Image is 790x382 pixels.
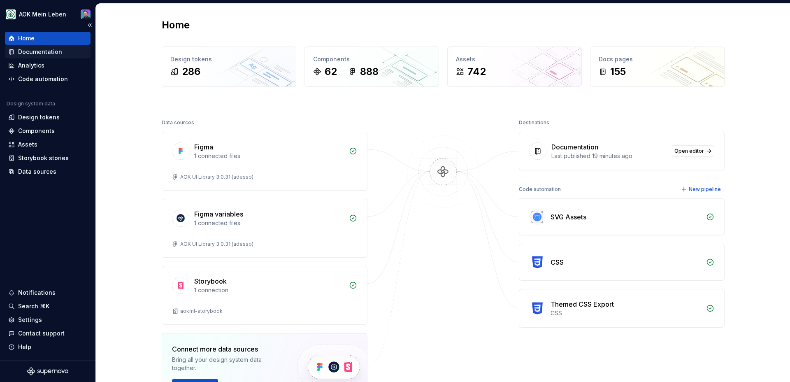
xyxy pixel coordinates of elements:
a: Storybook stories [5,151,91,165]
a: Figma1 connected filesAOK UI Library 3.0.31 (adesso) [162,132,367,191]
div: Components [18,127,55,135]
div: aokml-storybook [180,308,223,314]
div: Docs pages [599,55,716,63]
div: Figma [194,142,213,152]
a: Components62888 [304,47,439,87]
a: Storybook1 connectionaokml-storybook [162,266,367,325]
div: Data sources [18,168,56,176]
img: Samuel [81,9,91,19]
a: Data sources [5,165,91,178]
div: Assets [456,55,573,63]
div: Storybook [194,276,227,286]
div: 888 [360,65,379,78]
div: Themed CSS Export [551,299,614,309]
a: Code automation [5,72,91,86]
div: Search ⌘K [18,302,49,310]
a: Analytics [5,59,91,72]
div: Code automation [18,75,68,83]
div: Figma variables [194,209,243,219]
div: 1 connected files [194,219,344,227]
button: Collapse sidebar [84,19,95,31]
a: Figma variables1 connected filesAOK UI Library 3.0.31 (adesso) [162,199,367,258]
div: Bring all your design system data together. [172,356,283,372]
div: Assets [18,140,37,149]
button: AOK Mein LebenSamuel [2,5,94,23]
div: Data sources [162,117,194,128]
div: SVG Assets [551,212,586,222]
a: Open editor [671,145,714,157]
a: Assets [5,138,91,151]
div: Contact support [18,329,65,338]
div: Design system data [7,100,55,107]
a: Documentation [5,45,91,58]
div: Analytics [18,61,44,70]
a: Home [5,32,91,45]
div: CSS [551,309,701,317]
div: Last published 19 minutes ago [551,152,666,160]
div: Destinations [519,117,549,128]
div: Connect more data sources [172,344,283,354]
a: Docs pages155 [590,47,725,87]
div: Code automation [519,184,561,195]
div: Home [18,34,35,42]
div: 62 [325,65,337,78]
div: 1 connected files [194,152,344,160]
div: Notifications [18,289,56,297]
div: 155 [610,65,626,78]
div: 742 [467,65,486,78]
span: Open editor [674,148,704,154]
button: New pipeline [678,184,725,195]
a: Assets742 [447,47,582,87]
span: New pipeline [689,186,721,193]
div: Documentation [18,48,62,56]
a: Components [5,124,91,137]
a: Settings [5,313,91,326]
div: CSS [551,257,564,267]
div: Design tokens [18,113,60,121]
div: Documentation [551,142,598,152]
div: 1 connection [194,286,344,294]
div: Components [313,55,430,63]
div: Storybook stories [18,154,69,162]
button: Notifications [5,286,91,299]
div: Settings [18,316,42,324]
div: AOK UI Library 3.0.31 (adesso) [180,241,253,247]
button: Help [5,340,91,354]
div: Design tokens [170,55,288,63]
button: Contact support [5,327,91,340]
div: 286 [182,65,200,78]
div: Help [18,343,31,351]
a: Design tokens286 [162,47,296,87]
div: AOK Mein Leben [19,10,66,19]
h2: Home [162,19,190,32]
div: AOK UI Library 3.0.31 (adesso) [180,174,253,180]
svg: Supernova Logo [27,367,68,375]
button: Search ⌘K [5,300,91,313]
img: df5db9ef-aba0-4771-bf51-9763b7497661.png [6,9,16,19]
a: Design tokens [5,111,91,124]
